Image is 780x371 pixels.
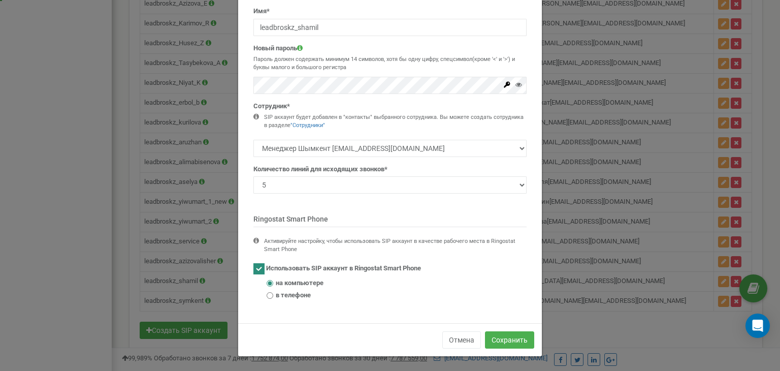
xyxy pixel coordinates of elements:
button: Сохранить [485,331,534,349]
label: Количество линий для исходящих звонков* [253,165,387,174]
input: в телефоне [267,292,273,299]
label: Сотрудник* [253,102,290,111]
label: Новый пароль [253,44,303,53]
a: "Сотрудники" [290,122,325,129]
button: Отмена [442,331,481,349]
div: Активируйте настройку, чтобы использовать SIP аккаунт в качестве рабочего места в Ringostat Smart... [264,237,527,253]
p: Пароль должен содержать минимум 14 символов, хотя бы одну цифру, спецсимвол(кроме '<' и '>') и бу... [253,55,527,71]
span: на компьютере [276,279,323,288]
div: Open Intercom Messenger [745,314,770,338]
input: на компьютере [267,280,273,287]
span: Использовать SIP аккаунт в Ringostat Smart Phone [266,265,421,272]
div: SIP аккаунт будет добавлен в "контакты" выбранного сотрудника. Вы можете создать сотрудника в раз... [264,113,527,129]
span: в телефоне [276,291,311,300]
p: Ringostat Smart Phone [253,214,527,227]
